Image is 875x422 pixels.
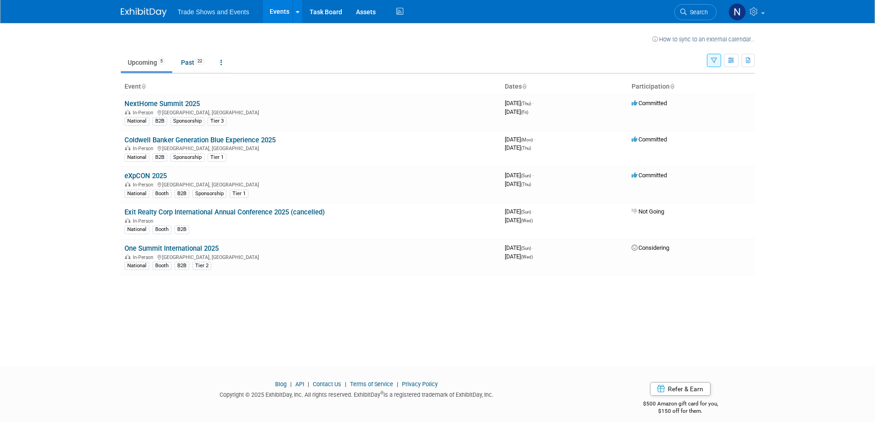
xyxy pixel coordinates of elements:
span: - [532,208,534,215]
span: (Thu) [521,101,531,106]
span: (Mon) [521,137,533,142]
span: [DATE] [505,244,534,251]
div: B2B [152,153,167,162]
span: Not Going [632,208,664,215]
img: In-Person Event [125,218,130,223]
a: Terms of Service [350,381,393,388]
div: Sponsorship [170,153,204,162]
a: How to sync to an external calendar... [652,36,755,43]
a: eXpCON 2025 [124,172,167,180]
th: Event [121,79,501,95]
a: Upcoming5 [121,54,172,71]
a: Blog [275,381,287,388]
div: Sponsorship [192,190,226,198]
span: (Sun) [521,209,531,214]
span: 5 [158,58,165,65]
span: - [534,136,536,143]
div: Booth [152,190,171,198]
span: In-Person [133,182,156,188]
a: Past22 [174,54,212,71]
div: National [124,153,149,162]
span: [DATE] [505,172,534,179]
span: - [532,100,534,107]
img: In-Person Event [125,182,130,186]
div: [GEOGRAPHIC_DATA], [GEOGRAPHIC_DATA] [124,253,497,260]
img: In-Person Event [125,254,130,259]
div: $150 off for them. [606,407,755,415]
div: B2B [175,190,189,198]
img: In-Person Event [125,110,130,114]
img: Nate McCombs [728,3,746,21]
span: [DATE] [505,208,534,215]
span: (Thu) [521,182,531,187]
div: Sponsorship [170,117,204,125]
div: B2B [175,262,189,270]
a: Coldwell Banker Generation Blue Experience 2025 [124,136,276,144]
span: - [532,172,534,179]
div: National [124,225,149,234]
span: | [288,381,294,388]
img: In-Person Event [125,146,130,150]
th: Dates [501,79,628,95]
div: B2B [175,225,189,234]
a: Search [674,4,717,20]
div: [GEOGRAPHIC_DATA], [GEOGRAPHIC_DATA] [124,108,497,116]
a: Sort by Event Name [141,83,146,90]
a: One Summit International 2025 [124,244,219,253]
a: Contact Us [313,381,341,388]
a: Privacy Policy [402,381,438,388]
span: - [532,244,534,251]
span: [DATE] [505,180,531,187]
span: Considering [632,244,669,251]
span: | [305,381,311,388]
div: B2B [152,117,167,125]
div: Tier 2 [192,262,211,270]
a: NextHome Summit 2025 [124,100,200,108]
div: National [124,262,149,270]
a: Sort by Participation Type [670,83,674,90]
div: [GEOGRAPHIC_DATA], [GEOGRAPHIC_DATA] [124,180,497,188]
div: Copyright © 2025 ExhibitDay, Inc. All rights reserved. ExhibitDay is a registered trademark of Ex... [121,388,593,399]
span: [DATE] [505,144,531,151]
div: Tier 1 [208,153,226,162]
span: [DATE] [505,136,536,143]
span: | [343,381,349,388]
a: Refer & Earn [650,382,711,396]
span: | [395,381,401,388]
span: [DATE] [505,100,534,107]
div: National [124,190,149,198]
a: Exit Realty Corp International Annual Conference 2025 (cancelled) [124,208,325,216]
div: Booth [152,225,171,234]
span: In-Person [133,146,156,152]
span: (Sun) [521,246,531,251]
span: In-Person [133,218,156,224]
span: Search [687,9,708,16]
div: $500 Amazon gift card for you, [606,394,755,415]
span: [DATE] [505,108,528,115]
sup: ® [380,390,384,395]
span: In-Person [133,110,156,116]
span: Trade Shows and Events [178,8,249,16]
span: Committed [632,172,667,179]
img: ExhibitDay [121,8,167,17]
span: Committed [632,136,667,143]
span: (Wed) [521,254,533,259]
span: [DATE] [505,217,533,224]
span: (Sun) [521,173,531,178]
span: (Thu) [521,146,531,151]
span: (Fri) [521,110,528,115]
a: Sort by Start Date [522,83,526,90]
div: Tier 1 [230,190,248,198]
span: In-Person [133,254,156,260]
span: [DATE] [505,253,533,260]
div: Booth [152,262,171,270]
div: National [124,117,149,125]
div: [GEOGRAPHIC_DATA], [GEOGRAPHIC_DATA] [124,144,497,152]
div: Tier 3 [208,117,226,125]
a: API [295,381,304,388]
span: Committed [632,100,667,107]
span: (Wed) [521,218,533,223]
th: Participation [628,79,755,95]
span: 22 [195,58,205,65]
